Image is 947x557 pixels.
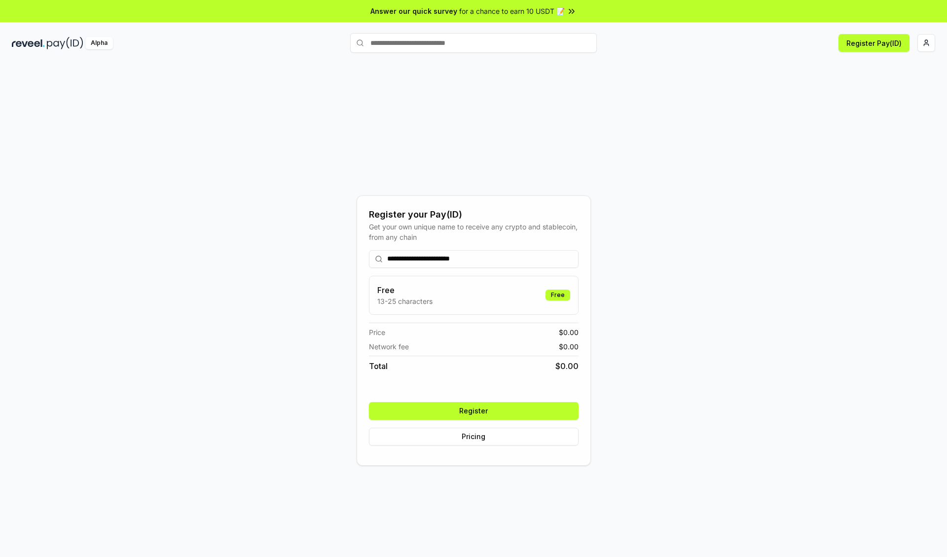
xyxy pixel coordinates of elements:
[459,6,565,16] span: for a chance to earn 10 USDT 📝
[555,360,579,372] span: $ 0.00
[370,6,457,16] span: Answer our quick survey
[369,402,579,420] button: Register
[546,290,570,300] div: Free
[377,284,433,296] h3: Free
[369,360,388,372] span: Total
[85,37,113,49] div: Alpha
[12,37,45,49] img: reveel_dark
[838,34,910,52] button: Register Pay(ID)
[559,341,579,352] span: $ 0.00
[369,222,579,242] div: Get your own unique name to receive any crypto and stablecoin, from any chain
[369,208,579,222] div: Register your Pay(ID)
[47,37,83,49] img: pay_id
[377,296,433,306] p: 13-25 characters
[369,327,385,337] span: Price
[369,428,579,446] button: Pricing
[559,327,579,337] span: $ 0.00
[369,341,409,352] span: Network fee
